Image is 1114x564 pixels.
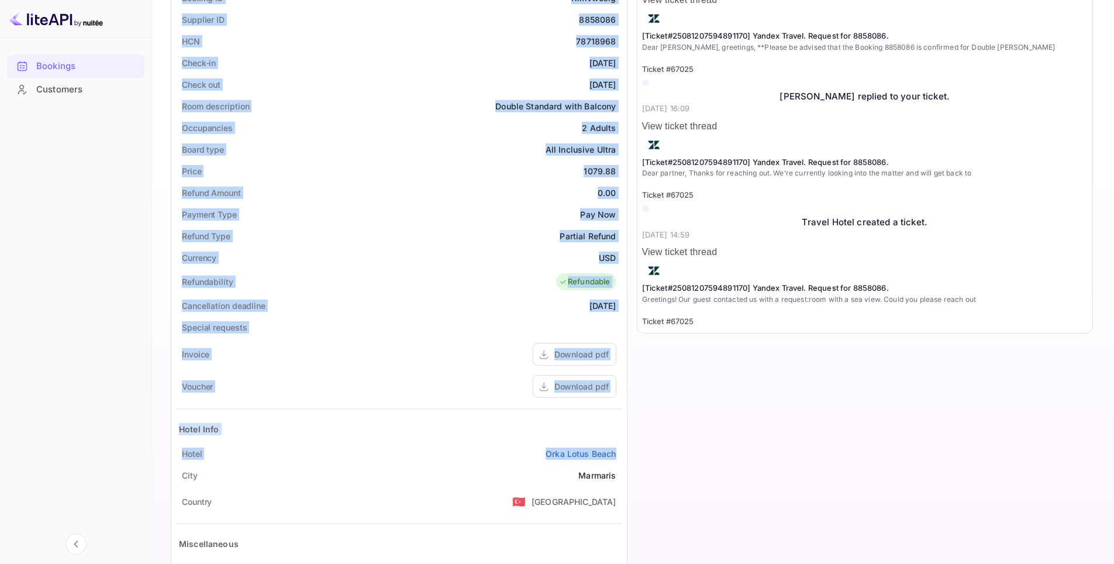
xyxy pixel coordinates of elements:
[182,321,247,333] div: Special requests
[642,283,1088,294] p: [Ticket#25081207594891170] Yandex Travel. Request for 8858086.
[182,448,202,460] div: Hotel
[598,187,616,199] div: 0.00
[9,9,103,28] img: LiteAPI logo
[584,165,616,177] div: 1079.88
[580,208,616,221] div: Pay Now
[179,423,219,435] div: Hotel Info
[589,57,616,69] div: [DATE]
[642,64,694,74] span: Ticket #67025
[182,230,230,242] div: Refund Type
[512,491,526,512] span: United States
[642,190,694,200] span: Ticket #67025
[182,165,202,177] div: Price
[182,469,198,482] div: City
[36,60,139,73] div: Bookings
[7,55,144,77] a: Bookings
[642,168,1088,178] p: Dear partner, Thanks for reaching out. We’re currently looking into the matter and will get back to
[642,133,665,157] img: AwvSTEc2VUhQAAAAAElFTkSuQmCC
[182,348,209,360] div: Invoice
[578,469,616,482] div: Marmaris
[589,300,616,312] div: [DATE]
[182,252,216,264] div: Currency
[182,13,225,26] div: Supplier ID
[182,122,233,134] div: Occupancies
[554,348,609,360] div: Download pdf
[546,448,616,460] a: Orka Lotus Beach
[642,103,1088,115] p: [DATE] 16:09
[576,35,616,47] div: 78718968
[182,57,216,69] div: Check-in
[579,13,616,26] div: 8858086
[642,119,1088,133] p: View ticket thread
[589,78,616,91] div: [DATE]
[495,100,616,112] div: Double Standard with Balcony
[554,380,609,393] div: Download pdf
[642,245,1088,259] p: View ticket thread
[642,294,1088,305] p: Greetings! Our guest contacted us with a request:room with a sea view. Could you please reach out
[559,276,611,288] div: Refundable
[642,259,665,283] img: AwvSTEc2VUhQAAAAAElFTkSuQmCC
[642,30,1088,42] p: [Ticket#25081207594891170] Yandex Travel. Request for 8858086.
[582,122,616,134] div: 2 Adults
[65,534,87,555] button: Collapse navigation
[182,276,233,288] div: Refundability
[642,7,665,30] img: AwvSTEc2VUhQAAAAAElFTkSuQmCC
[36,83,139,97] div: Customers
[642,317,694,326] span: Ticket #67025
[546,143,616,156] div: All Inclusive Ultra
[560,230,616,242] div: Partial Refund
[532,496,616,508] div: [GEOGRAPHIC_DATA]
[179,538,239,550] div: Miscellaneous
[642,229,1088,241] p: [DATE] 14:59
[7,78,144,100] a: Customers
[642,216,1088,229] div: Travel Hotel created a ticket.
[642,157,1088,168] p: [Ticket#25081207594891170] Yandex Travel. Request for 8858086.
[182,143,224,156] div: Board type
[599,252,616,264] div: USD
[182,187,241,199] div: Refund Amount
[642,42,1088,53] p: Dear [PERSON_NAME], greetings, **Please be advised that the Booking 8858086 is confirmed for Doub...
[182,35,200,47] div: HCN
[182,300,265,312] div: Cancellation deadline
[182,496,212,508] div: Country
[182,78,220,91] div: Check out
[182,208,237,221] div: Payment Type
[7,78,144,101] div: Customers
[7,55,144,78] div: Bookings
[182,380,213,393] div: Voucher
[182,100,249,112] div: Room description
[642,90,1088,104] div: [PERSON_NAME] replied to your ticket.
